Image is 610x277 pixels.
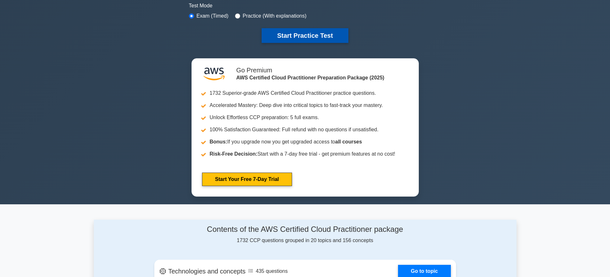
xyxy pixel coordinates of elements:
h4: Contents of the AWS Certified Cloud Practitioner package [154,225,456,234]
label: Test Mode [189,2,421,10]
a: Start Your Free 7-Day Trial [202,173,292,186]
button: Start Practice Test [262,28,348,43]
div: 1732 CCP questions grouped in 20 topics and 156 concepts [154,225,456,244]
label: Practice (With explanations) [243,12,306,20]
label: Exam (Timed) [197,12,229,20]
